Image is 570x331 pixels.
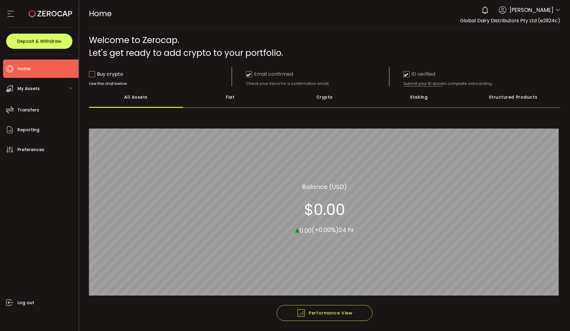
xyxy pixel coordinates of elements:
span: Submit your ID docs [403,81,443,86]
section: $0.00 [304,200,345,219]
span: 0.00 [300,226,312,235]
div: Check your inbox for a confirmation email. [246,81,389,86]
div: to complete onboarding. [403,81,546,86]
span: ▴ [295,223,300,236]
span: [PERSON_NAME] [509,6,553,14]
div: Staking [372,86,466,108]
span: Preferences [17,145,44,154]
span: My Assets [17,84,40,93]
span: 24 hr [339,226,354,234]
div: All Assets [89,86,183,108]
span: Deposit & Withdraw [17,39,61,43]
span: Reporting [17,125,39,134]
span: Global Dairy Distributors Pty Ltd (e2924c) [460,17,560,24]
div: Crypto [278,86,372,108]
div: Structured Products [466,86,561,108]
span: Home [17,64,31,73]
div: Welcome to Zerocap. Let's get ready to add crypto to your portfolio. [89,34,561,60]
span: Performance View [296,308,352,318]
button: Deposit & Withdraw [6,34,72,49]
iframe: Chat Widget [499,265,570,331]
div: Email confirmed [246,70,293,78]
span: (+0.00%) [312,226,339,234]
div: Buy crypto [89,70,123,78]
section: Balance (USD) [302,182,347,191]
span: Home [89,8,112,19]
span: Log out [17,298,34,307]
span: Transfers [17,106,39,115]
div: Use the chat below [89,81,232,86]
div: ID verified [403,70,435,78]
button: Performance View [277,305,373,321]
div: Fiat [183,86,278,108]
